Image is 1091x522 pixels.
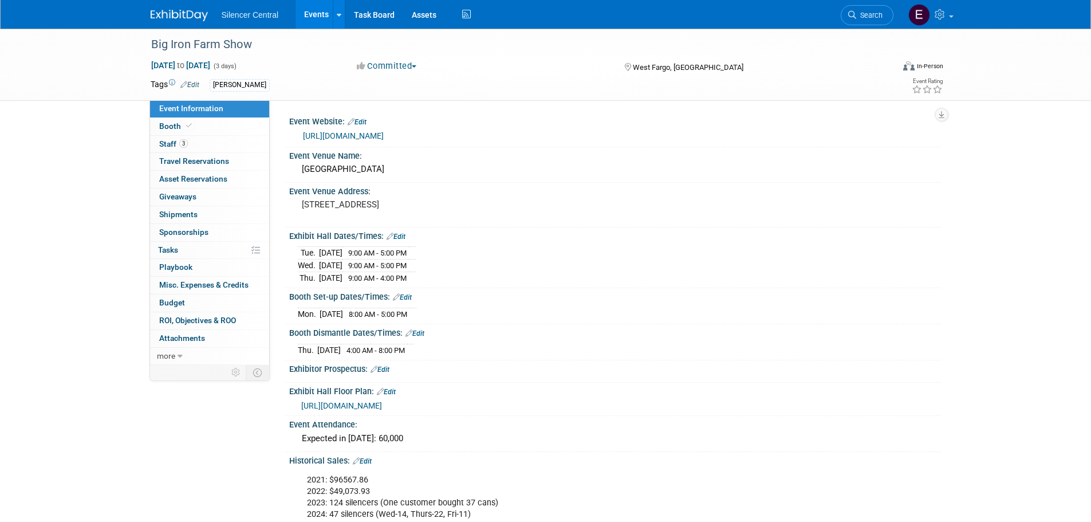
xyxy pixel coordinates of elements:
a: Edit [387,233,405,241]
div: Exhibitor Prospectus: [289,360,941,375]
div: Exhibit Hall Floor Plan: [289,383,941,398]
td: [DATE] [320,308,343,320]
span: 9:00 AM - 5:00 PM [348,249,407,257]
a: Misc. Expenses & Credits [150,277,269,294]
div: Big Iron Farm Show [147,34,876,55]
td: [DATE] [319,272,342,284]
td: Tue. [298,247,319,260]
div: Event Website: [289,113,941,128]
td: Mon. [298,308,320,320]
span: Search [856,11,883,19]
span: Booth [159,121,194,131]
div: Booth Set-up Dates/Times: [289,288,941,303]
span: Playbook [159,262,192,272]
a: Playbook [150,259,269,276]
a: ROI, Objectives & ROO [150,312,269,329]
a: Shipments [150,206,269,223]
span: ROI, Objectives & ROO [159,316,236,325]
button: Committed [353,60,421,72]
span: Misc. Expenses & Credits [159,280,249,289]
a: Search [841,5,893,25]
div: Event Rating [912,79,943,84]
td: [DATE] [319,247,342,260]
img: Format-Inperson.png [903,61,915,70]
span: Asset Reservations [159,174,227,183]
a: Sponsorships [150,224,269,241]
img: Eduardo Contreras [908,4,930,26]
a: Staff3 [150,136,269,153]
i: Booth reservation complete [186,123,192,129]
a: Travel Reservations [150,153,269,170]
span: Silencer Central [222,10,279,19]
div: Event Format [826,60,944,77]
td: Personalize Event Tab Strip [226,365,246,380]
a: Asset Reservations [150,171,269,188]
a: Giveaways [150,189,269,206]
span: 9:00 AM - 5:00 PM [348,261,407,270]
a: Edit [371,366,389,374]
a: Edit [353,457,372,465]
div: [GEOGRAPHIC_DATA] [298,160,932,178]
a: Tasks [150,242,269,259]
div: Historical Sales: [289,452,941,467]
a: Budget [150,295,269,312]
span: West Fargo, [GEOGRAPHIC_DATA] [633,63,743,72]
a: Edit [180,81,199,89]
span: [DATE] [DATE] [151,60,211,70]
a: Booth [150,118,269,135]
td: [DATE] [319,260,342,272]
div: Expected in [DATE]: 60,000 [298,430,932,448]
div: In-Person [916,62,943,70]
td: Thu. [298,344,317,356]
span: 8:00 AM - 5:00 PM [349,310,407,319]
span: 4:00 AM - 8:00 PM [346,346,405,355]
span: Attachments [159,333,205,343]
div: Event Venue Name: [289,147,941,162]
a: Edit [393,293,412,301]
span: more [157,351,175,360]
a: more [150,348,269,365]
td: Wed. [298,260,319,272]
img: ExhibitDay [151,10,208,21]
span: Tasks [158,245,178,254]
a: [URL][DOMAIN_NAME] [303,131,384,140]
a: Edit [377,388,396,396]
div: [PERSON_NAME] [210,79,270,91]
span: Event Information [159,104,223,113]
div: Exhibit Hall Dates/Times: [289,227,941,242]
div: Booth Dismantle Dates/Times: [289,324,941,339]
a: Attachments [150,330,269,347]
a: Edit [348,118,367,126]
div: Event Attendance: [289,416,941,430]
span: 9:00 AM - 4:00 PM [348,274,407,282]
div: Event Venue Address: [289,183,941,197]
span: Travel Reservations [159,156,229,166]
span: Staff [159,139,188,148]
span: Giveaways [159,192,196,201]
pre: [STREET_ADDRESS] [302,199,548,210]
a: Event Information [150,100,269,117]
td: [DATE] [317,344,341,356]
a: Edit [405,329,424,337]
span: (3 days) [212,62,237,70]
span: 3 [179,139,188,148]
span: Shipments [159,210,198,219]
td: Toggle Event Tabs [246,365,269,380]
td: Thu. [298,272,319,284]
a: [URL][DOMAIN_NAME] [301,401,382,410]
span: Sponsorships [159,227,208,237]
td: Tags [151,79,199,92]
span: to [175,61,186,70]
span: Budget [159,298,185,307]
